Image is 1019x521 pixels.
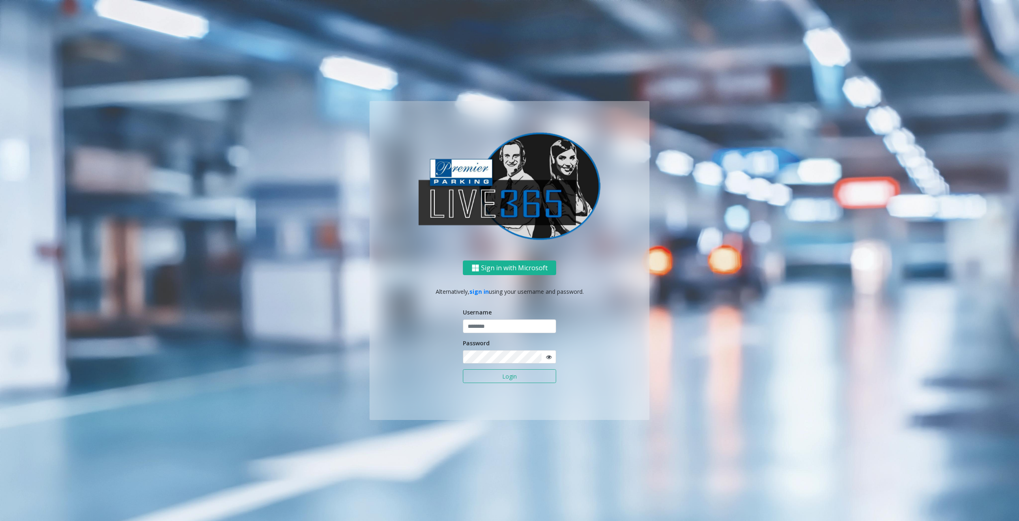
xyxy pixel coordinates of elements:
[463,369,556,383] button: Login
[463,260,556,276] button: Sign in with Microsoft
[463,339,490,347] label: Password
[463,308,492,316] label: Username
[378,287,641,296] p: Alternatively, using your username and password.
[469,288,489,295] a: sign in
